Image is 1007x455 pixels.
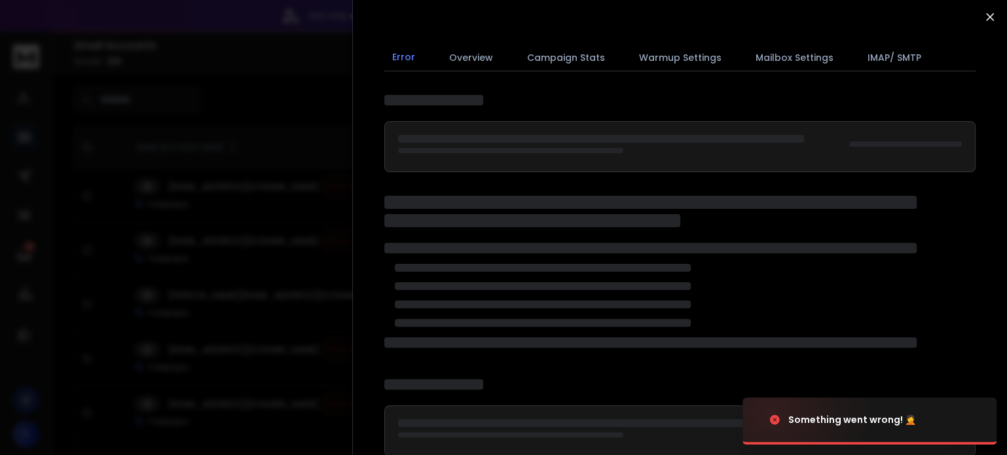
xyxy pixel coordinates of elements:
button: Mailbox Settings [748,43,841,72]
button: Campaign Stats [519,43,613,72]
button: Error [384,43,423,73]
button: IMAP/ SMTP [860,43,929,72]
div: Something went wrong! 🤦 [788,413,916,426]
button: Warmup Settings [631,43,729,72]
img: image [742,384,873,455]
button: Overview [441,43,501,72]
